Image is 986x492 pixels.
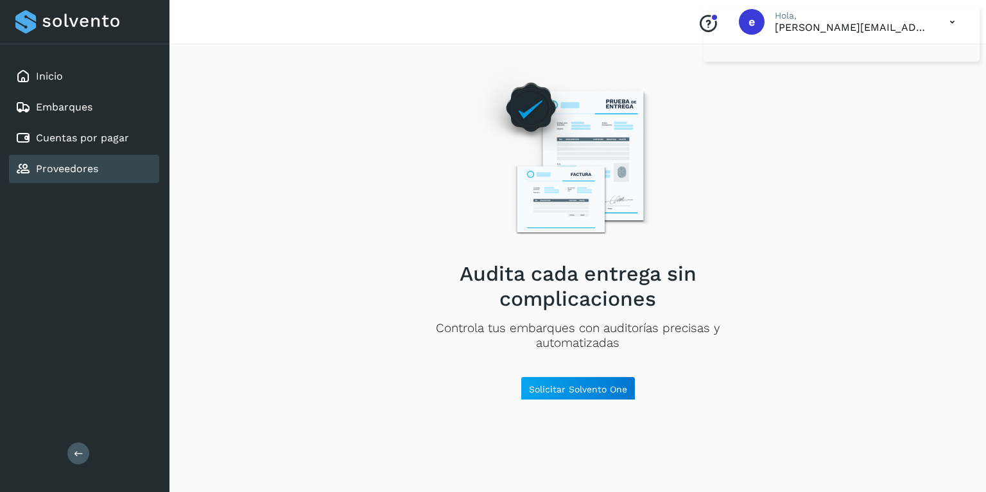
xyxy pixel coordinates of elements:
div: Embarques [9,93,159,121]
a: Embarques [36,101,92,113]
div: Proveedores [9,155,159,183]
p: Controla tus embarques con auditorías precisas y automatizadas [395,321,761,351]
a: Proveedores [36,163,98,175]
a: Inicio [36,70,63,82]
button: Solicitar Solvento One [521,376,636,402]
a: Cuentas por pagar [36,132,129,144]
div: Inicio [9,62,159,91]
div: Cuentas por pagar [9,124,159,152]
h2: Audita cada entrega sin complicaciones [395,261,761,311]
img: Empty state image [467,63,689,251]
span: Solicitar Solvento One [529,385,627,394]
